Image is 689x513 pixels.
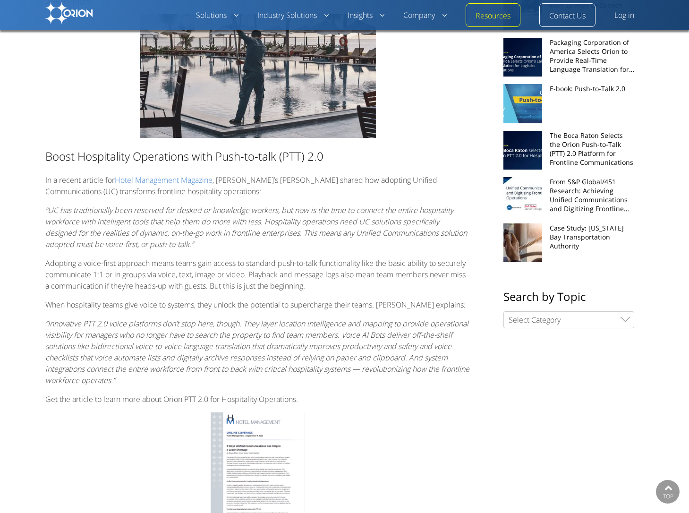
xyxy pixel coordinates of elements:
img: Orion [45,2,93,24]
a: Solutions [196,10,238,21]
a: The Boca Raton Selects the Orion Push-to-Talk (PTT) 2.0 Platform for Frontline Communications [550,131,634,167]
iframe: Chat Widget [642,468,689,513]
span: “Innovative PTT 2.0 voice platforms don’t stop here, though. They layer location intelligence and... [45,318,469,385]
a: Contact Us [549,10,586,22]
img: MBTA Case Study - Transportation Operations - Orion [503,223,542,262]
a: E-book: Push-to-Talk 2.0 [550,84,634,93]
a: Log in [614,10,634,21]
span: Get the article to learn more about Orion PTT 2.0 for Hospitality Operations. [45,394,298,404]
a: Packaging Corporation of America Selects Orion to Provide Real-Time Language Translation for Logi... [550,38,634,74]
a: Case Study: [US_STATE] Bay Transportation Authority [550,223,634,250]
a: From S&P Global/451 Research: Achieving Unified Communications and Digitizing Frontline Operation... [550,177,634,213]
span: In a recent article for [45,175,115,185]
h3: Boost Hospitality Operations with Push-to-talk (PTT) 2.0 [45,149,470,163]
span: “UC has traditionally been reserved for desked or knowledge workers, but now is the time to conne... [45,205,467,249]
img: Unified communications and PTT 2.0 [503,84,542,123]
span: When hospitality teams give voice to systems, they unlock the potential to supercharge their team... [45,299,466,310]
a: Resources [476,10,510,22]
a: Company [403,10,447,21]
a: Insights [348,10,384,21]
span: , [PERSON_NAME]’s [PERSON_NAME] shared how adopting Unified Communications (UC) transforms frontl... [45,175,437,197]
a: Industry Solutions [257,10,329,21]
img: Unified Communications Can Help in a Labor Shortage [140,14,376,138]
img: The Boca Raton Selects Orion PTT 2.0 for Hospitality [503,131,542,170]
img: Packaging Corp of America chooses Orion's Language Translation [503,38,542,77]
a: Hotel Management Magazine [115,175,213,186]
img: Unified communications for frontline operations [503,177,542,216]
h2: Search by Topic [503,289,634,304]
span: Adopting a voice-first approach means teams gain access to standard push-to-talk functionality li... [45,258,466,291]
